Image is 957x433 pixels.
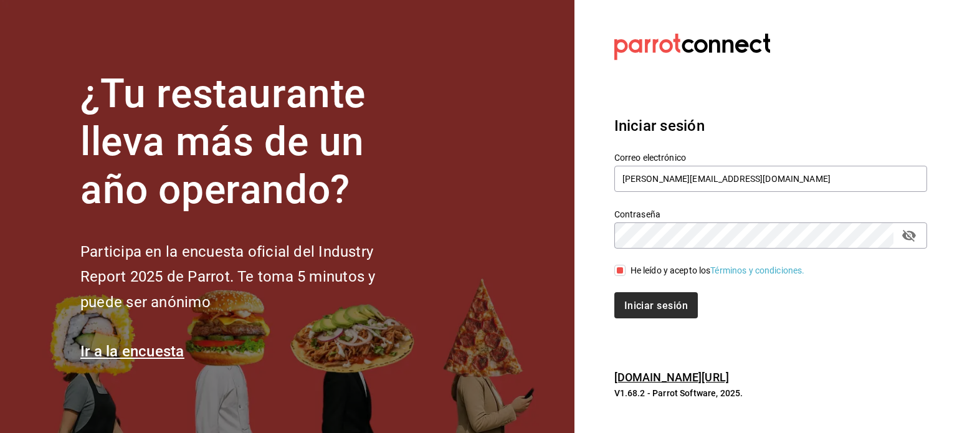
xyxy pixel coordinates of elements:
[614,117,705,135] font: Iniciar sesión
[624,299,688,311] font: Iniciar sesión
[614,371,729,384] a: [DOMAIN_NAME][URL]
[80,243,375,312] font: Participa en la encuesta oficial del Industry Report 2025 de Parrot. Te toma 5 minutos y puede se...
[614,209,660,219] font: Contraseña
[80,70,366,213] font: ¿Tu restaurante lleva más de un año operando?
[614,153,686,163] font: Correo electrónico
[614,388,743,398] font: V1.68.2 - Parrot Software, 2025.
[614,292,698,318] button: Iniciar sesión
[631,265,711,275] font: He leído y acepto los
[80,343,184,360] a: Ir a la encuesta
[614,166,927,192] input: Ingresa tu correo electrónico
[898,225,920,246] button: campo de contraseña
[710,265,804,275] a: Términos y condiciones.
